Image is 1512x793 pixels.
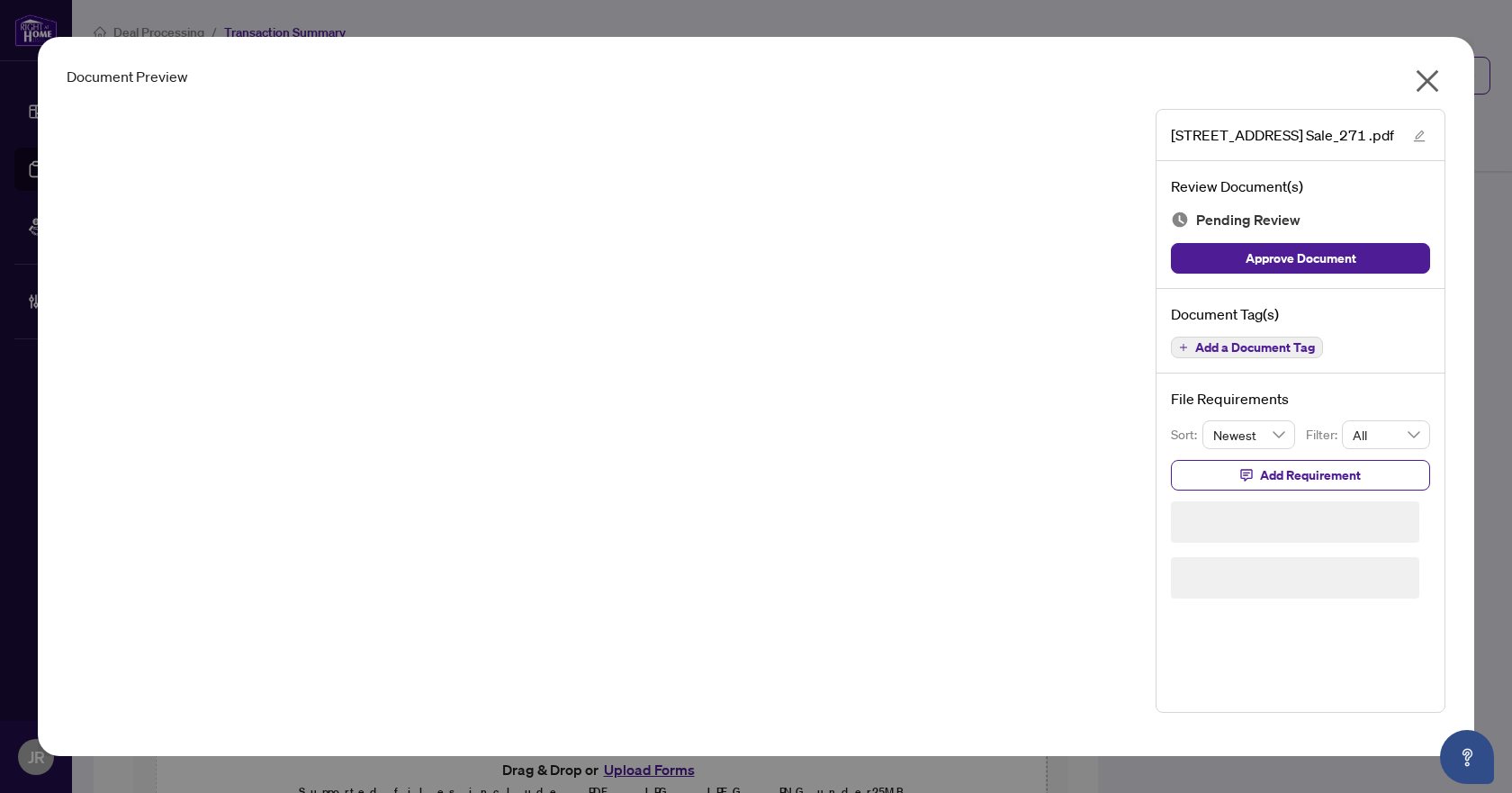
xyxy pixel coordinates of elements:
[1196,208,1300,232] span: Pending Review
[1246,244,1356,273] span: Approve Document
[1440,730,1494,784] button: Open asap
[1171,337,1323,358] button: Add a Document Tag
[1171,124,1394,146] span: [STREET_ADDRESS] Sale_271 .pdf
[67,66,1445,87] div: Document Preview
[1260,461,1361,490] span: Add Requirement
[1413,67,1442,95] span: close
[1171,211,1189,229] img: Document Status
[1306,425,1342,445] p: Filter:
[1171,425,1202,445] p: Sort:
[1179,343,1188,352] span: plus
[1353,421,1419,448] span: All
[1171,303,1430,325] h4: Document Tag(s)
[1413,130,1426,142] span: edit
[1171,176,1430,197] h4: Review Document(s)
[1171,460,1430,491] button: Add Requirement
[1171,243,1430,274] button: Approve Document
[1171,388,1430,410] h4: File Requirements
[1195,341,1315,354] span: Add a Document Tag
[1213,421,1285,448] span: Newest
